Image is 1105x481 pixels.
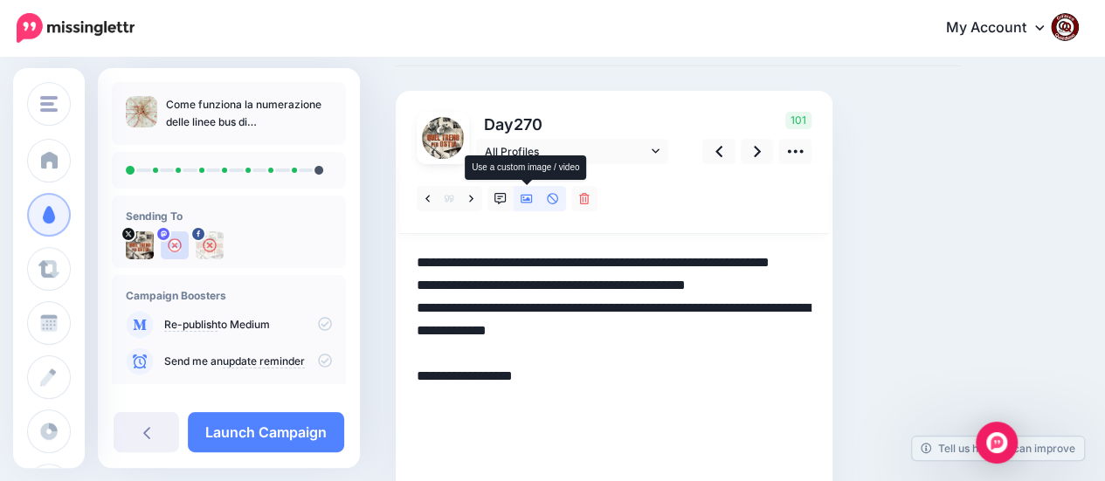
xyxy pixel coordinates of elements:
h4: Campaign Boosters [126,289,332,302]
img: uTTNWBrh-84924.jpeg [422,117,464,159]
h4: Sending To [126,210,332,223]
img: user_default_image.png [161,231,189,259]
span: All Profiles [485,142,647,161]
a: All Profiles [476,139,668,164]
span: 101 [785,112,811,129]
img: menu.png [40,96,58,112]
img: uTTNWBrh-84924.jpeg [126,231,154,259]
a: Re-publish [164,318,218,332]
span: 270 [514,115,542,134]
img: ac270a93cbbacee6fe17c7330fff1cc0_thumb.jpg [126,96,157,127]
img: 463453305_2684324355074873_6393692129472495966_n-bsa154739.jpg [196,231,224,259]
p: Send me an [164,354,332,369]
img: Missinglettr [17,13,135,43]
a: update reminder [223,354,305,368]
a: Tell us how we can improve [912,436,1084,460]
a: My Account [929,7,1079,50]
div: Open Intercom Messenger [976,422,1018,464]
p: to Medium [164,317,332,333]
p: Day [476,112,671,137]
p: Come funziona la numerazione delle linee bus di [GEOGRAPHIC_DATA] [166,96,332,131]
